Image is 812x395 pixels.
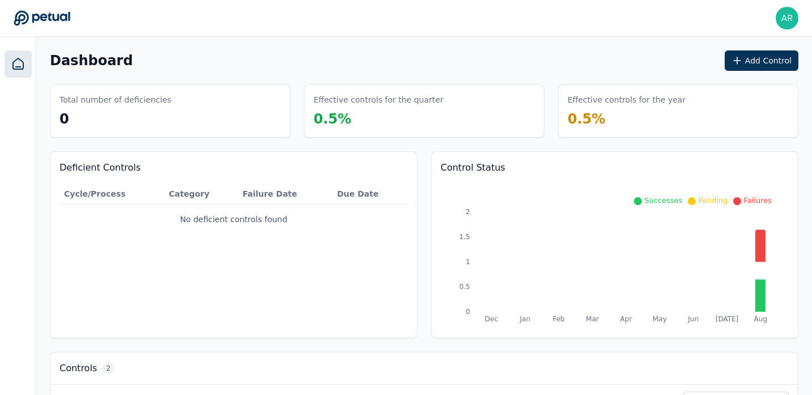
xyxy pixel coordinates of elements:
tspan: 0 [466,308,470,316]
h3: Controls [60,362,97,375]
h3: Deficient Controls [60,161,408,175]
th: Category [164,184,238,205]
tspan: Apr [620,315,632,323]
h1: Dashboard [50,52,133,70]
tspan: May [653,315,667,323]
span: 0 [60,111,69,127]
tspan: 0.5 [459,283,470,291]
a: Go to Dashboard [14,10,70,26]
tspan: Dec [485,315,498,323]
tspan: 1 [466,258,470,266]
span: 0.5 % [568,111,606,127]
tspan: 1.5 [459,233,470,241]
th: Due Date [332,184,408,205]
span: Successes [644,196,682,205]
span: 2 [102,363,115,374]
button: Add Control [725,50,798,71]
span: Failures [743,196,772,205]
tspan: Mar [586,315,599,323]
h3: Total number of deficiencies [60,94,171,105]
td: No deficient controls found [60,205,408,235]
th: Cycle/Process [60,184,164,205]
tspan: Aug [754,315,767,323]
tspan: Jan [519,315,531,323]
tspan: Jun [687,315,699,323]
img: Abishek Ravi [776,7,798,29]
th: Failure Date [238,184,333,205]
span: Pending [698,196,728,205]
tspan: [DATE] [716,315,739,323]
tspan: 2 [466,208,470,216]
span: 0.5 % [314,111,352,127]
h3: Effective controls for the quarter [314,94,443,105]
tspan: Feb [553,315,565,323]
h3: Control Status [441,161,789,175]
a: Dashboard [5,50,32,78]
h3: Effective controls for the year [568,94,686,105]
